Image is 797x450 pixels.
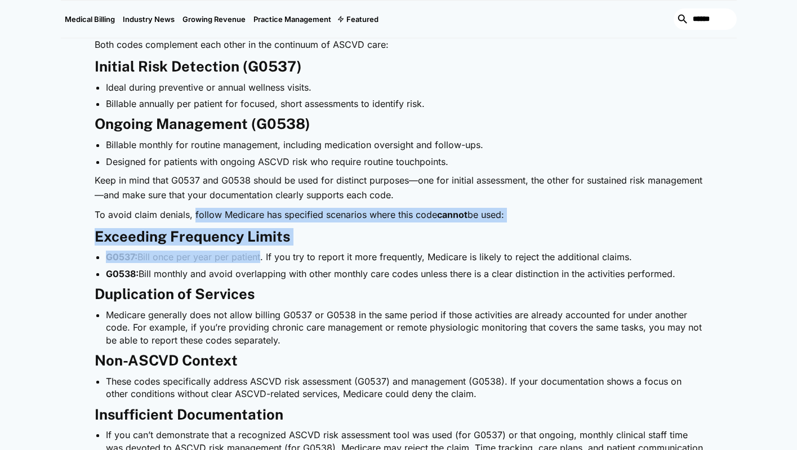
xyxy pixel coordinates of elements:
[437,209,467,220] strong: cannot
[95,406,283,423] strong: Insufficient Documentation
[346,15,379,24] div: Featured
[95,58,302,75] strong: Initial Risk Detection (G0537)
[106,251,137,262] strong: G0537:
[179,1,250,38] a: Growing Revenue
[250,1,335,38] a: Practice Management
[95,173,703,202] p: Keep in mind that G0537 and G0538 should be used for distinct purposes—one for initial assessment...
[106,268,703,280] li: Bill monthly and avoid overlapping with other monthly care codes unless there is a clear distinct...
[106,375,703,400] li: These codes specifically address ASCVD risk assessment (G0537) and management (G0538). If your do...
[106,309,703,346] li: Medicare generally does not allow billing G0537 or G0538 in the same period if those activities a...
[95,208,703,222] p: To avoid claim denials, follow Medicare has specified scenarios where this code be used:
[106,97,703,110] li: Billable annually per patient for focused, short assessments to identify risk.
[106,155,703,168] li: Designed for patients with ongoing ASCVD risk who require routine touchpoints.
[106,139,703,151] li: Billable monthly for routine management, including medication oversight and follow-ups.
[106,251,703,263] li: Bill once per year per patient. If you try to report it more frequently, Medicare is likely to re...
[95,38,703,52] p: Both codes complement each other in the continuum of ASCVD care:
[95,286,255,302] strong: Duplication of Services
[95,352,238,369] strong: Non-ASCVD Context
[106,268,139,279] strong: G0538:
[95,228,290,245] strong: Exceeding Frequency Limits
[106,81,703,93] li: Ideal during preventive or annual wellness visits.
[119,1,179,38] a: Industry News
[95,115,310,132] strong: Ongoing Management (G0538)
[61,1,119,38] a: Medical Billing
[335,1,382,38] div: Featured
